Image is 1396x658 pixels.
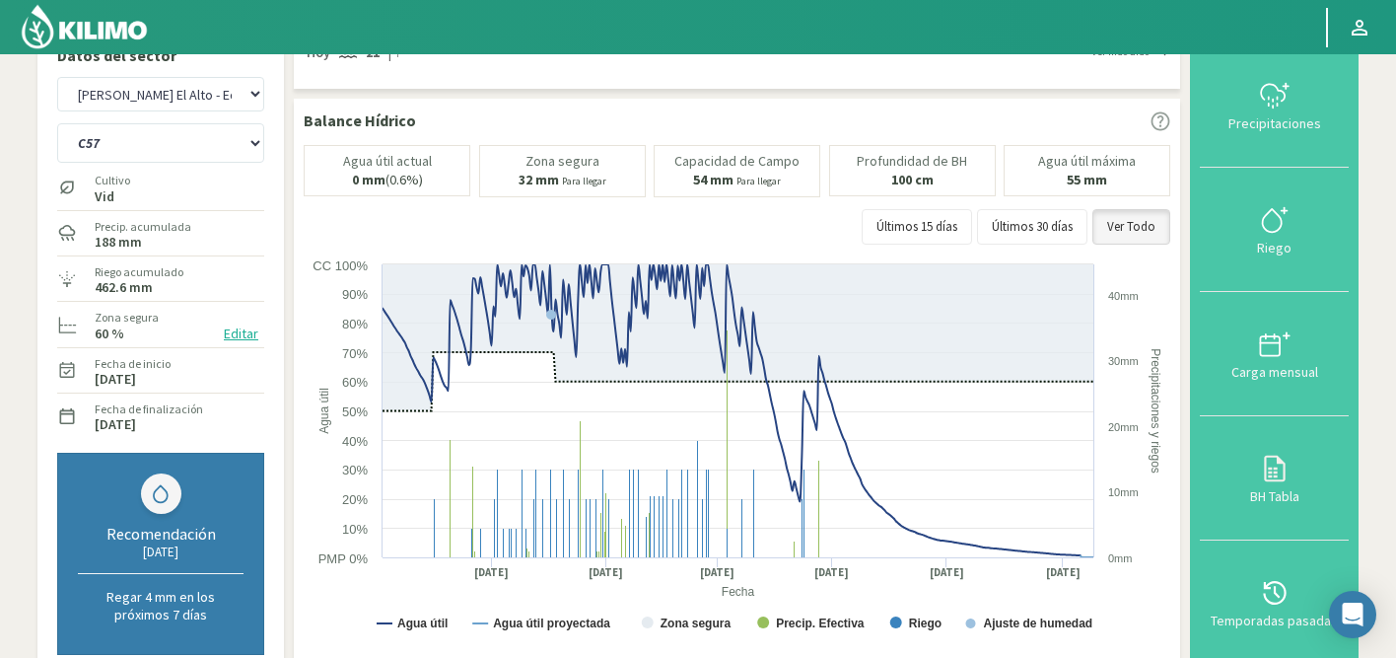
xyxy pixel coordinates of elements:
b: 54 mm [693,171,733,188]
text: 50% [342,404,368,419]
b: 0 mm [352,171,385,188]
div: Precipitaciones [1206,116,1343,130]
button: Precipitaciones [1200,43,1349,168]
text: 20mm [1108,421,1139,433]
button: Ver Todo [1092,209,1170,245]
button: Carga mensual [1200,292,1349,416]
text: 90% [342,287,368,302]
div: BH Tabla [1206,489,1343,503]
p: Agua útil actual [343,154,432,169]
text: 10% [342,522,368,537]
button: Últimos 15 días [862,209,972,245]
text: [DATE] [1046,565,1081,580]
text: [DATE] [814,565,849,580]
text: Ajuste de humedad [984,617,1093,630]
text: CC 100% [313,258,368,273]
div: Riego [1206,241,1343,255]
label: Fecha de inicio [95,355,171,373]
text: 0mm [1108,552,1132,564]
div: [DATE] [78,544,244,560]
text: 70% [342,346,368,361]
text: Zona segura [661,617,732,630]
label: Vid [95,190,130,203]
text: 40% [342,434,368,449]
text: 30mm [1108,355,1139,367]
text: 60% [342,375,368,390]
label: [DATE] [95,373,136,386]
div: Recomendación [78,524,244,544]
text: Agua útil [317,388,331,434]
b: 32 mm [519,171,559,188]
label: 60 % [95,328,124,340]
label: 462.6 mm [95,281,153,294]
text: 20% [342,492,368,507]
label: Precip. acumulada [95,218,191,236]
p: (0.6%) [352,173,423,187]
label: Cultivo [95,172,130,189]
text: 40mm [1108,290,1139,302]
b: 100 cm [891,171,934,188]
small: Para llegar [736,175,781,187]
text: Precip. Efectiva [776,617,865,630]
button: BH Tabla [1200,416,1349,541]
label: [DATE] [95,418,136,431]
div: Temporadas pasadas [1206,614,1343,627]
text: PMP 0% [318,551,369,566]
text: [DATE] [474,565,509,580]
text: Precipitaciones y riegos [1149,348,1162,474]
p: Datos del sector [57,43,264,67]
div: Open Intercom Messenger [1329,591,1376,638]
p: Balance Hídrico [304,109,416,132]
label: Fecha de finalización [95,401,203,418]
text: 80% [342,317,368,331]
text: [DATE] [700,565,734,580]
button: Editar [218,323,264,345]
img: Kilimo [20,3,149,50]
text: 30% [342,463,368,477]
p: Zona segura [525,154,599,169]
p: Profundidad de BH [857,154,967,169]
div: Carga mensual [1206,365,1343,379]
p: Agua útil máxima [1038,154,1136,169]
text: 10mm [1108,486,1139,498]
label: 188 mm [95,236,142,249]
text: [DATE] [930,565,964,580]
label: Riego acumulado [95,263,183,281]
p: Capacidad de Campo [674,154,800,169]
p: Regar 4 mm en los próximos 7 días [78,588,244,623]
text: Agua útil proyectada [493,617,610,630]
text: Riego [909,617,942,630]
b: 55 mm [1067,171,1107,188]
label: Zona segura [95,309,159,327]
text: [DATE] [589,565,623,580]
small: Para llegar [562,175,606,187]
text: Fecha [722,585,755,599]
text: Agua útil [397,617,448,630]
button: Últimos 30 días [977,209,1087,245]
button: Riego [1200,168,1349,292]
